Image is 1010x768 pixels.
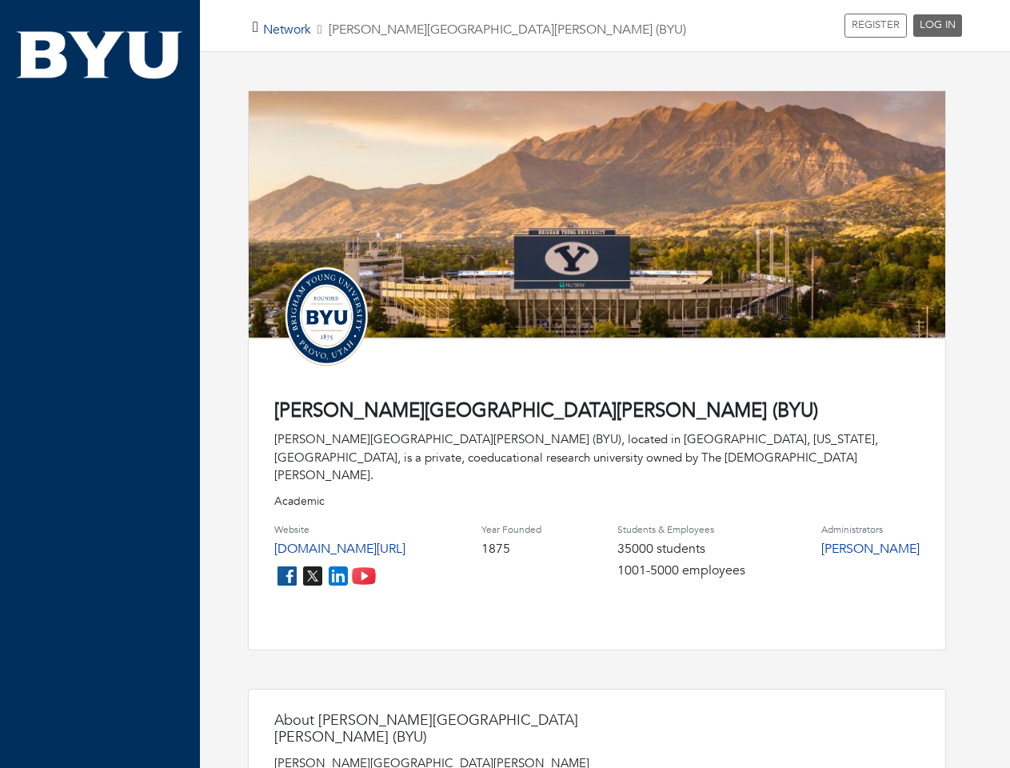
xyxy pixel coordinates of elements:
a: REGISTER [844,14,907,38]
img: facebook_icon-256f8dfc8812ddc1b8eade64b8eafd8a868ed32f90a8d2bb44f507e1979dbc24.png [274,563,300,589]
h4: Students & Employees [617,524,745,535]
img: linkedin_icon-84db3ca265f4ac0988026744a78baded5d6ee8239146f80404fb69c9eee6e8e7.png [325,563,351,589]
h4: Administrators [821,524,920,535]
div: [PERSON_NAME][GEOGRAPHIC_DATA][PERSON_NAME] (BYU), located in [GEOGRAPHIC_DATA], [US_STATE], [GEO... [274,430,920,485]
img: twitter_icon-7d0bafdc4ccc1285aa2013833b377ca91d92330db209b8298ca96278571368c9.png [300,563,325,589]
h4: [PERSON_NAME][GEOGRAPHIC_DATA][PERSON_NAME] (BYU) [274,400,920,423]
a: [PERSON_NAME] [821,540,920,558]
img: youtube_icon-fc3c61c8c22f3cdcae68f2f17984f5f016928f0ca0694dd5da90beefb88aa45e.png [351,563,377,589]
h5: [PERSON_NAME][GEOGRAPHIC_DATA][PERSON_NAME] (BYU) [263,22,686,38]
a: Network [263,21,311,38]
img: Untitled-design-3.png [274,264,378,368]
h4: 1875 [481,542,541,557]
a: LOG IN [913,14,962,37]
h4: 35000 students [617,542,745,557]
img: lavell-edwards-stadium.jpg [249,91,945,353]
p: Academic [274,493,920,510]
h4: Website [274,524,405,535]
a: [DOMAIN_NAME][URL] [274,540,405,558]
img: BYU.png [16,28,184,82]
h4: Year Founded [481,524,541,535]
h4: 1001-5000 employees [617,563,745,578]
h4: About [PERSON_NAME][GEOGRAPHIC_DATA][PERSON_NAME] (BYU) [274,712,594,746]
